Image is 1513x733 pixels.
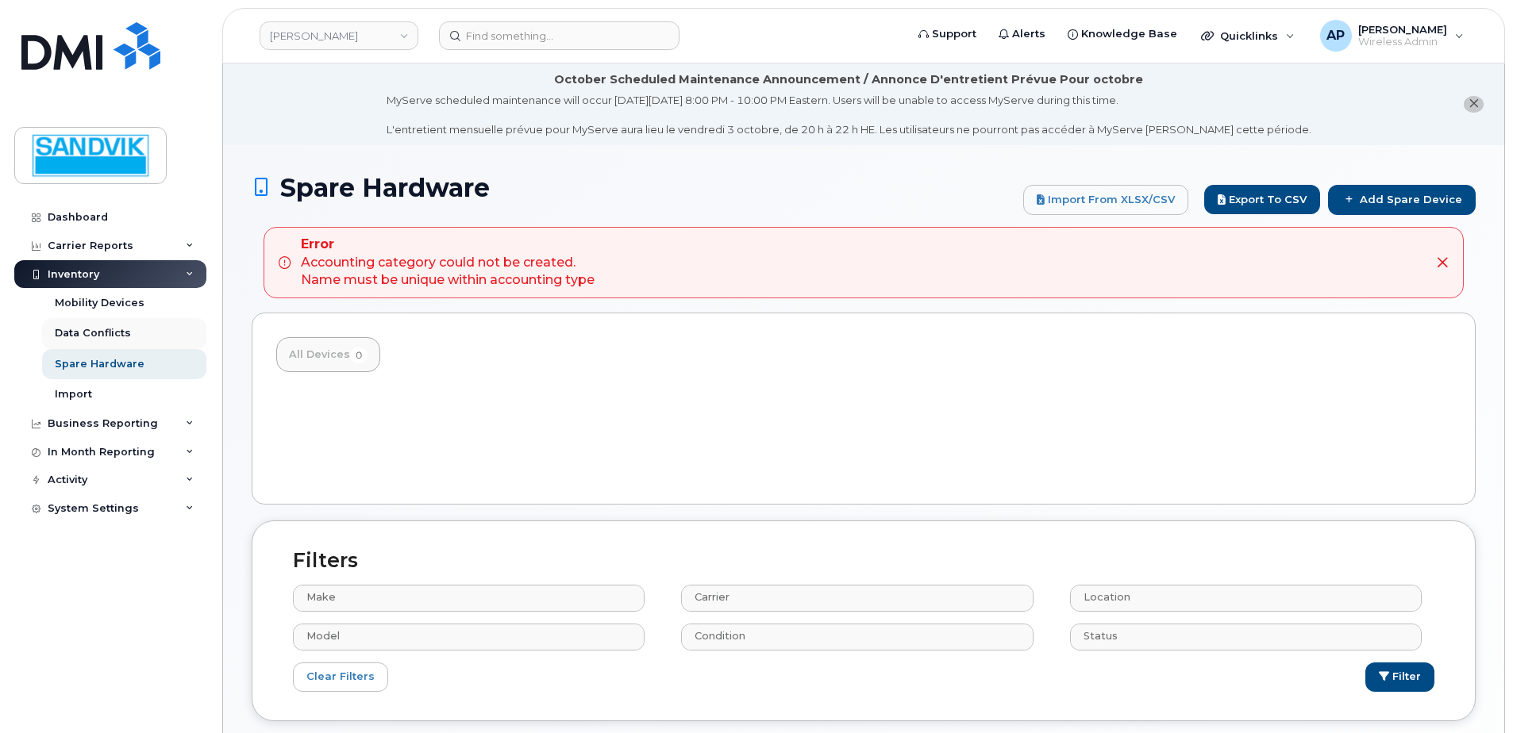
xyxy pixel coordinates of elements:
[1365,662,1434,692] button: Filter
[276,337,380,372] a: All Devices0
[350,347,368,363] span: 0
[1023,185,1188,215] a: Import from XLSX/CSV
[293,662,388,692] a: Clear Filters
[387,93,1311,137] div: MyServe scheduled maintenance will occur [DATE][DATE] 8:00 PM - 10:00 PM Eastern. Users will be u...
[1328,185,1476,215] a: Add Spare Device
[252,174,1015,201] h1: Spare Hardware
[301,236,595,290] div: Accounting category could not be created. Name must be unique within accounting type
[281,550,1446,572] h2: Filters
[1464,96,1484,113] button: close notification
[301,236,595,254] strong: Error
[554,71,1143,88] div: October Scheduled Maintenance Announcement / Annonce D'entretient Prévue Pour octobre
[1204,185,1320,214] button: Export to CSV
